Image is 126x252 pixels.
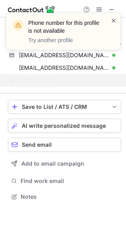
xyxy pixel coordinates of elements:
[19,64,109,71] span: [EMAIL_ADDRESS][DOMAIN_NAME]
[22,142,52,148] span: Send email
[21,193,118,200] span: Notes
[8,175,121,187] button: Find work email
[21,177,118,185] span: Find work email
[8,5,55,14] img: ContactOut v5.3.10
[28,36,101,44] p: Try another profile
[12,19,24,32] img: warning
[22,104,107,110] div: Save to List / ATS / CRM
[28,19,101,35] header: Phone number for this profile is not available
[22,123,106,129] span: AI write personalized message
[8,157,121,171] button: Add to email campaign
[21,161,84,167] span: Add to email campaign
[8,119,121,133] button: AI write personalized message
[8,100,121,114] button: save-profile-one-click
[8,138,121,152] button: Send email
[8,191,121,202] button: Notes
